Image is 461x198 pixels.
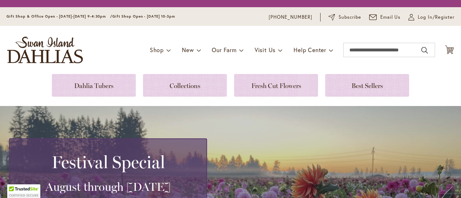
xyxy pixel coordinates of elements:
h3: August through [DATE] [18,180,198,194]
span: Gift Shop Open - [DATE] 10-3pm [112,14,175,19]
span: Gift Shop & Office Open - [DATE]-[DATE] 9-4:30pm / [6,14,112,19]
a: [PHONE_NUMBER] [269,14,312,21]
div: TrustedSite Certified [7,184,40,198]
a: Email Us [369,14,401,21]
button: Search [421,45,428,56]
a: Subscribe [328,14,361,21]
a: Log In/Register [408,14,455,21]
span: New [182,46,194,54]
span: Subscribe [339,14,361,21]
h2: Festival Special [18,152,198,172]
span: Help Center [294,46,326,54]
span: Visit Us [255,46,276,54]
span: Shop [150,46,164,54]
a: store logo [7,37,83,63]
span: Log In/Register [418,14,455,21]
span: Our Farm [212,46,236,54]
span: Email Us [380,14,401,21]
